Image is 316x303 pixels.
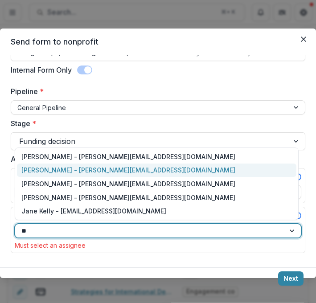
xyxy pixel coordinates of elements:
[11,65,72,75] label: Internal Form Only
[17,150,296,164] div: [PERSON_NAME] - [PERSON_NAME][EMAIL_ADDRESS][DOMAIN_NAME]
[11,86,300,97] label: Pipeline
[278,271,304,286] button: Next
[11,118,300,129] label: Stage
[11,154,300,164] label: Associated Tasks
[17,177,296,191] div: [PERSON_NAME] - [PERSON_NAME][EMAIL_ADDRESS][DOMAIN_NAME]
[296,32,311,46] button: Close
[17,204,296,218] div: Jane Kelly - [EMAIL_ADDRESS][DOMAIN_NAME]
[15,242,301,249] div: Must select an assignee
[17,191,296,205] div: [PERSON_NAME] - [PERSON_NAME][EMAIL_ADDRESS][DOMAIN_NAME]
[17,164,296,177] div: [PERSON_NAME] - [PERSON_NAME][EMAIL_ADDRESS][DOMAIN_NAME]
